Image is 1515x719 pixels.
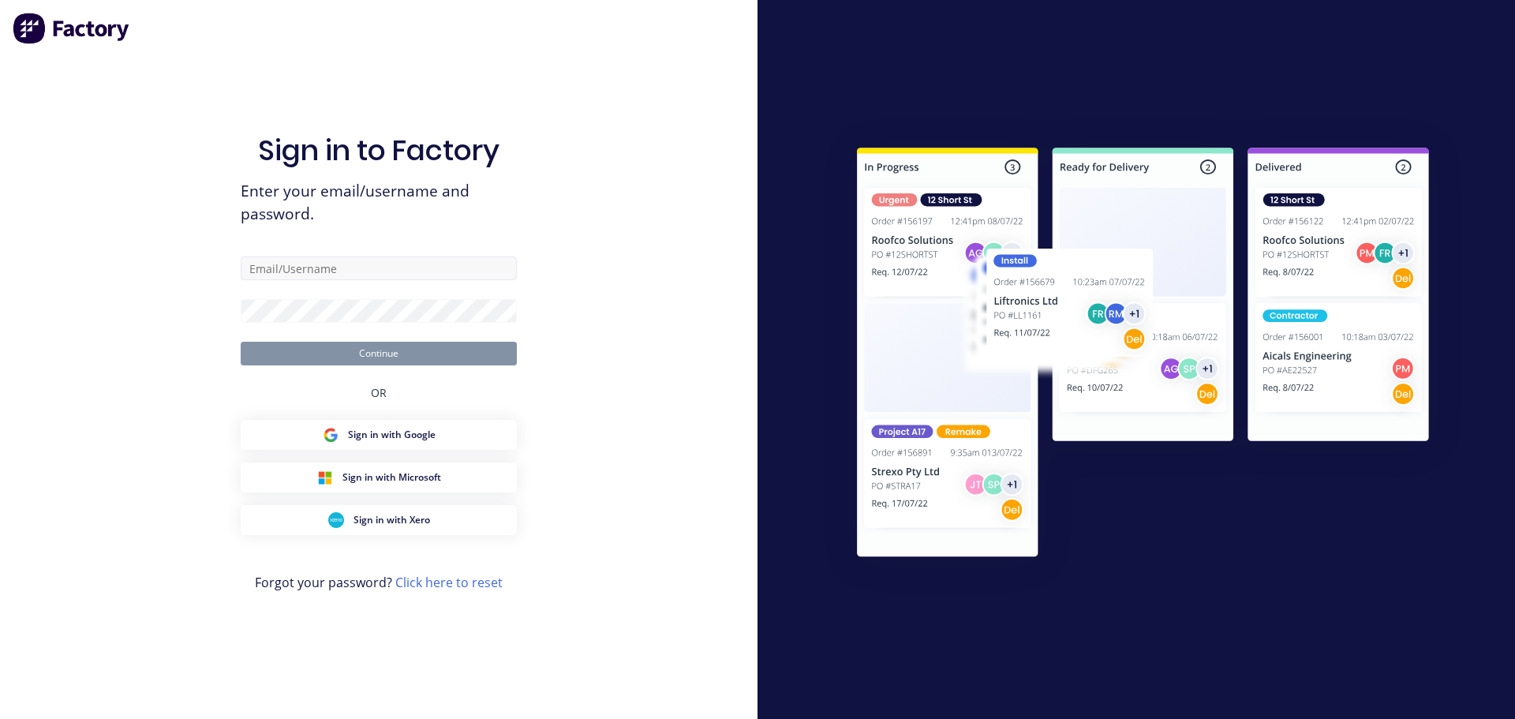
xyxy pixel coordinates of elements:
[822,116,1464,594] img: Sign in
[371,365,387,420] div: OR
[342,470,441,485] span: Sign in with Microsoft
[255,573,503,592] span: Forgot your password?
[241,342,517,365] button: Continue
[241,420,517,450] button: Google Sign inSign in with Google
[241,505,517,535] button: Xero Sign inSign in with Xero
[241,462,517,492] button: Microsoft Sign inSign in with Microsoft
[348,428,436,442] span: Sign in with Google
[353,513,430,527] span: Sign in with Xero
[317,470,333,485] img: Microsoft Sign in
[328,512,344,528] img: Xero Sign in
[241,257,517,280] input: Email/Username
[323,427,339,443] img: Google Sign in
[13,13,131,44] img: Factory
[241,180,517,226] span: Enter your email/username and password.
[258,133,499,167] h1: Sign in to Factory
[395,574,503,591] a: Click here to reset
